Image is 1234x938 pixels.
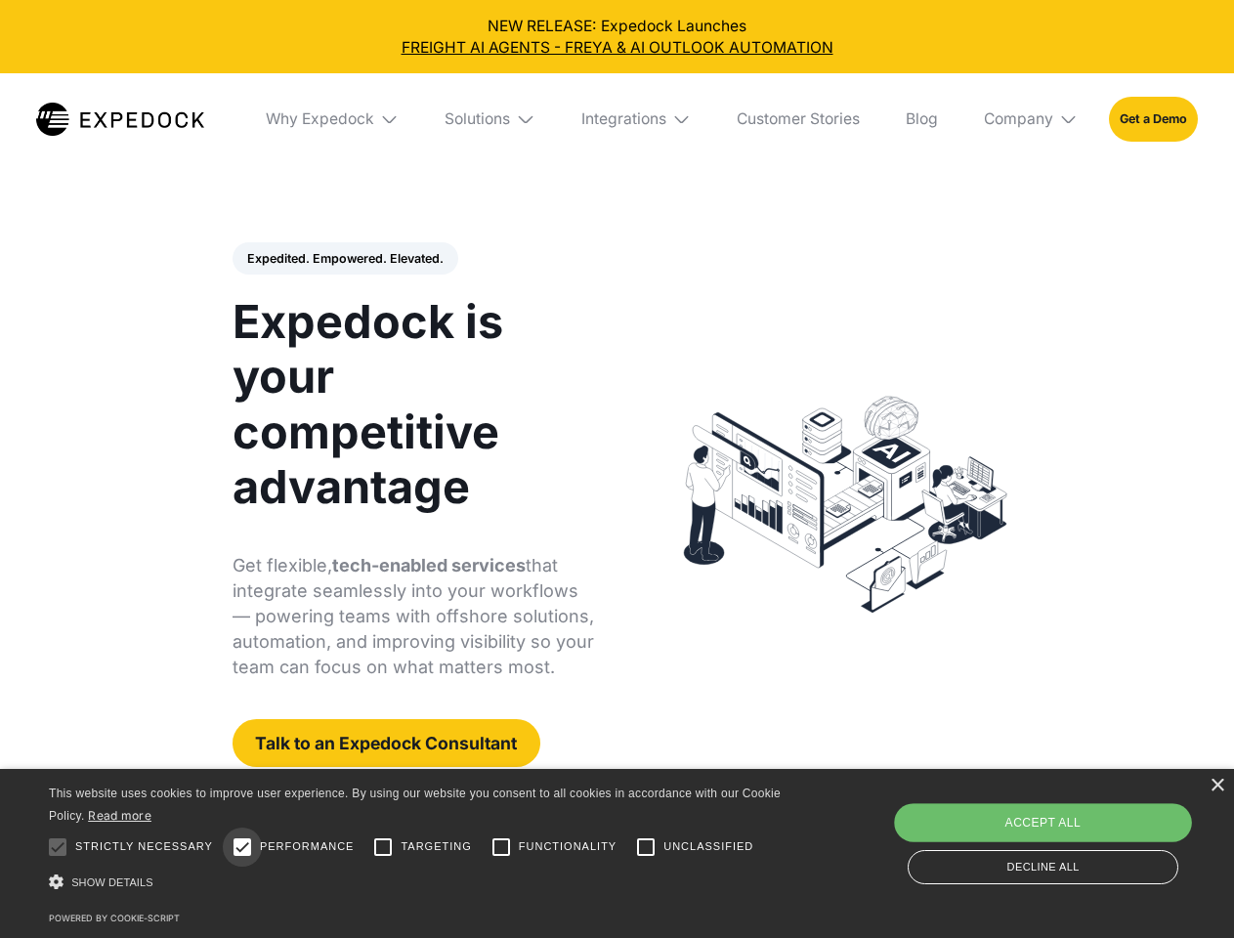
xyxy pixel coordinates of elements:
[894,803,1191,842] div: Accept all
[663,838,753,855] span: Unclassified
[984,109,1053,129] div: Company
[401,838,471,855] span: Targeting
[1109,97,1198,141] a: Get a Demo
[519,838,617,855] span: Functionality
[260,838,355,855] span: Performance
[721,73,874,165] a: Customer Stories
[49,913,180,923] a: Powered by cookie-script
[71,876,153,888] span: Show details
[566,73,706,165] div: Integrations
[88,808,151,823] a: Read more
[909,727,1234,938] iframe: Chat Widget
[581,109,666,129] div: Integrations
[445,109,510,129] div: Solutions
[16,16,1219,59] div: NEW RELEASE: Expedock Launches
[233,553,595,680] p: Get flexible, that integrate seamlessly into your workflows — powering teams with offshore soluti...
[890,73,953,165] a: Blog
[968,73,1093,165] div: Company
[16,37,1219,59] a: FREIGHT AI AGENTS - FREYA & AI OUTLOOK AUTOMATION
[332,555,526,576] strong: tech-enabled services
[233,294,595,514] h1: Expedock is your competitive advantage
[49,787,781,823] span: This website uses cookies to improve user experience. By using our website you consent to all coo...
[233,719,540,767] a: Talk to an Expedock Consultant
[75,838,213,855] span: Strictly necessary
[250,73,414,165] div: Why Expedock
[430,73,551,165] div: Solutions
[49,870,787,896] div: Show details
[266,109,374,129] div: Why Expedock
